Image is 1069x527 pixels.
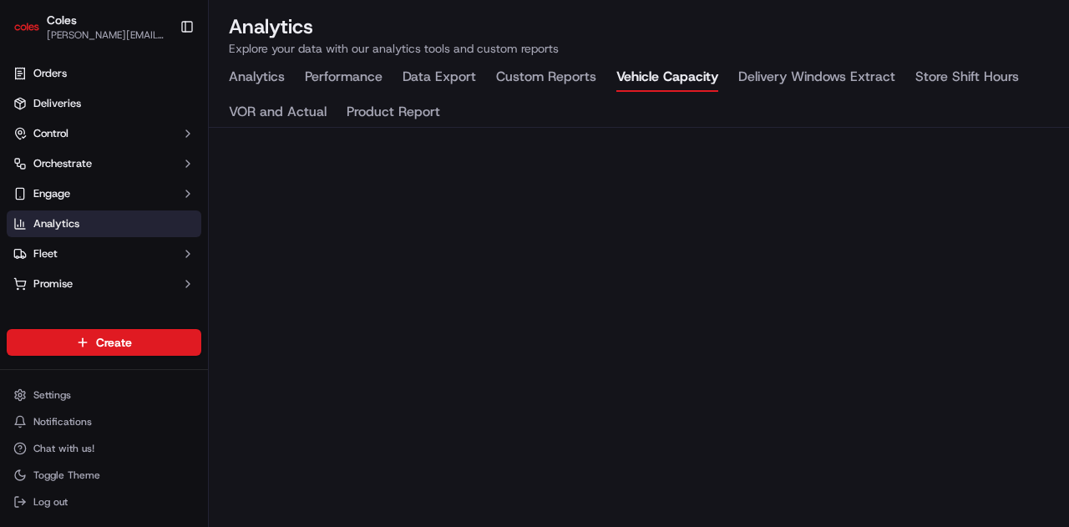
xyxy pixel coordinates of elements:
a: Orders [7,60,201,87]
span: Orders [33,66,67,81]
span: Engage [33,186,70,201]
button: Coles [47,12,77,28]
span: Create [96,334,132,351]
span: API Documentation [158,241,268,258]
a: 💻API Documentation [134,235,275,265]
button: Chat with us! [7,437,201,460]
button: Engage [7,180,201,207]
button: Control [7,120,201,147]
button: [PERSON_NAME][EMAIL_ADDRESS][PERSON_NAME][PERSON_NAME][DOMAIN_NAME] [47,28,166,42]
p: Explore your data with our analytics tools and custom reports [229,40,1049,57]
span: Pylon [166,282,202,295]
div: 💻 [141,243,155,256]
span: Deliveries [33,96,81,111]
button: Start new chat [284,164,304,184]
button: Store Shift Hours [915,63,1019,92]
button: Custom Reports [496,63,596,92]
span: Log out [33,495,68,509]
button: VOR and Actual [229,99,327,127]
div: 📗 [17,243,30,256]
button: Notifications [7,410,201,433]
span: Settings [33,388,71,402]
button: Delivery Windows Extract [738,63,895,92]
div: Favorites [7,311,201,337]
span: Control [33,126,68,141]
h2: Analytics [229,13,1049,40]
a: Powered byPylon [118,281,202,295]
button: Orchestrate [7,150,201,177]
button: Analytics [229,63,285,92]
button: Settings [7,383,201,407]
span: Chat with us! [33,442,94,455]
span: Knowledge Base [33,241,128,258]
span: Promise [33,276,73,291]
a: Analytics [7,210,201,237]
button: Toggle Theme [7,464,201,487]
button: Performance [305,63,383,92]
button: ColesColes[PERSON_NAME][EMAIL_ADDRESS][PERSON_NAME][PERSON_NAME][DOMAIN_NAME] [7,7,173,47]
button: Log out [7,490,201,514]
a: Deliveries [7,90,201,117]
a: 📗Knowledge Base [10,235,134,265]
button: Product Report [347,99,440,127]
span: Toggle Theme [33,469,100,482]
span: Orchestrate [33,156,92,171]
span: Notifications [33,415,92,428]
button: Vehicle Capacity [616,63,718,92]
button: Create [7,329,201,356]
img: Coles [13,13,40,40]
button: Promise [7,271,201,297]
button: Fleet [7,241,201,267]
span: Analytics [33,216,79,231]
button: Data Export [403,63,476,92]
span: Fleet [33,246,58,261]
